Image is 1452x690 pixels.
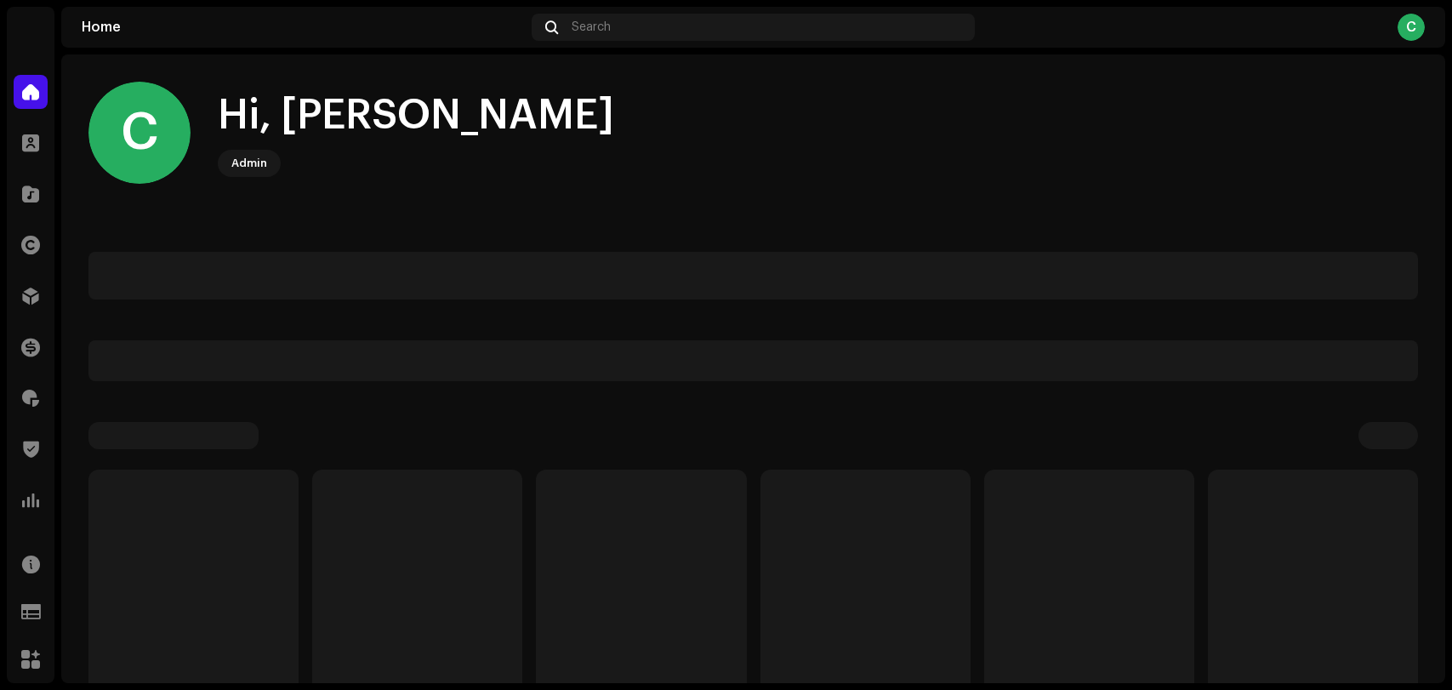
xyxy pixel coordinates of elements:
div: Hi, [PERSON_NAME] [218,88,614,143]
div: C [88,82,191,184]
span: Search [572,20,611,34]
div: Admin [231,153,267,174]
div: C [1398,14,1425,41]
div: Home [82,20,525,34]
